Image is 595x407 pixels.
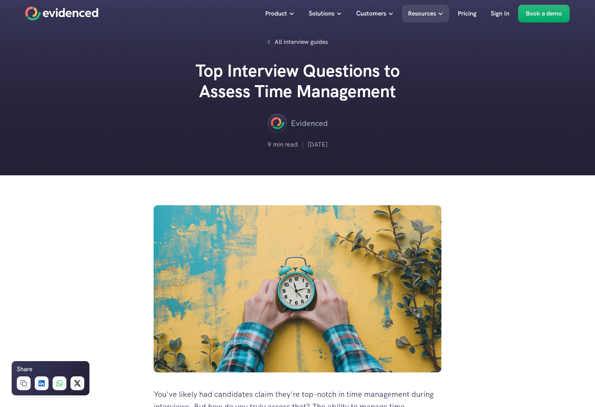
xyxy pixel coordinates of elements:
[452,5,482,23] a: Pricing
[181,61,414,102] h2: Top Interview Questions to Assess Time Management
[356,9,386,19] p: Customers
[154,205,441,372] img: Clock
[309,9,334,19] p: Solutions
[273,140,298,150] p: min read
[17,364,32,374] h6: Share
[275,37,328,47] p: All interview guides
[25,7,98,21] a: Home
[518,5,570,23] a: Book a demo
[265,9,287,19] p: Product
[291,117,328,129] p: Evidenced
[263,35,332,49] a: All interview guides
[308,140,327,150] p: [DATE]
[268,140,271,150] p: 9
[268,114,287,133] img: ""
[302,140,304,150] p: |
[526,9,562,19] p: Book a demo
[485,5,515,23] a: Sign In
[408,9,436,19] p: Resources
[458,9,476,19] p: Pricing
[491,9,509,19] p: Sign In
